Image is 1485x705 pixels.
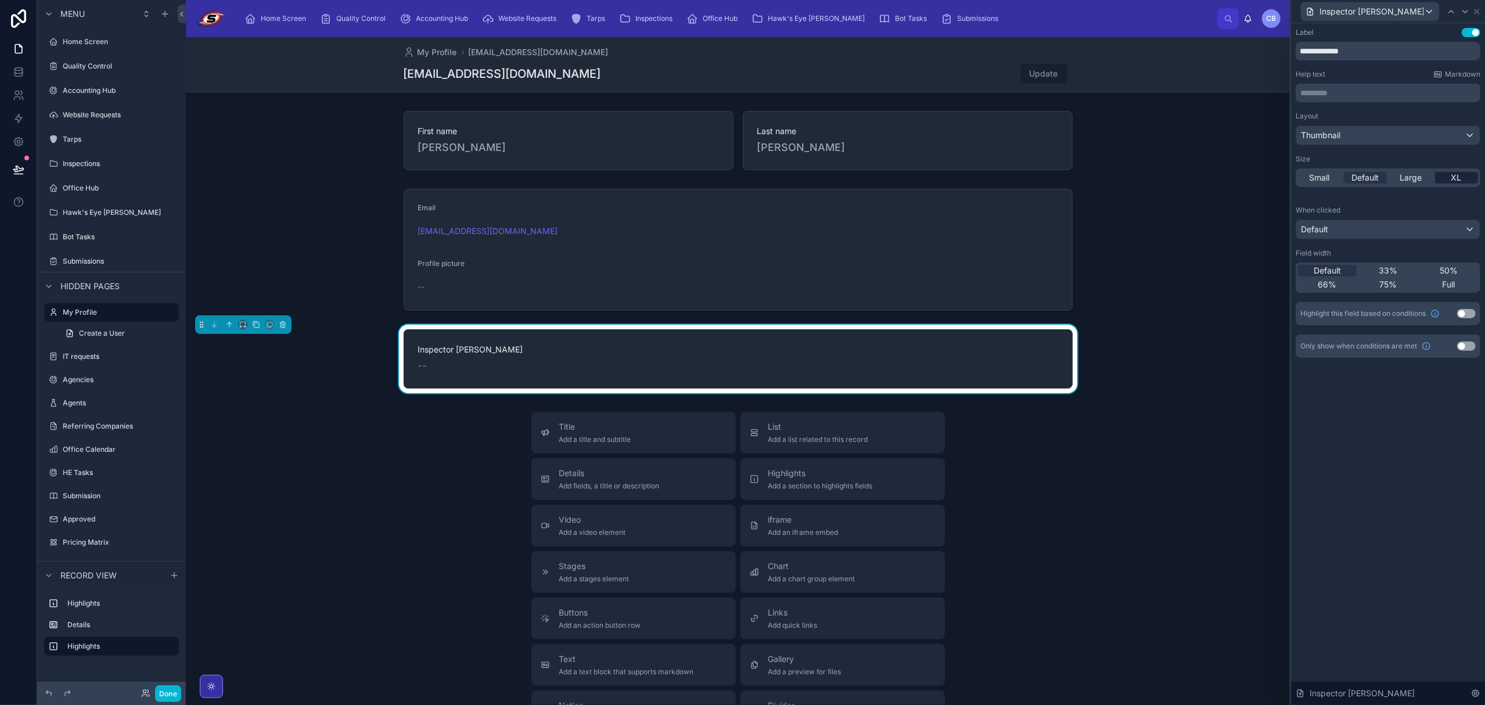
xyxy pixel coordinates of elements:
span: Add a title and subtitle [559,435,631,444]
a: Bot Tasks [875,8,935,29]
a: Create a User [58,324,179,343]
span: Inspector [PERSON_NAME] [1319,6,1424,17]
span: Accounting Hub [416,14,468,23]
div: scrollable content [235,6,1218,31]
span: Submissions [957,14,998,23]
a: Markdown [1433,70,1480,79]
a: Website Requests [44,106,179,124]
button: VideoAdd a video element [531,505,736,546]
label: Referring Companies [63,422,177,431]
span: Quality Control [336,14,386,23]
span: Inspector [PERSON_NAME] [1310,688,1415,699]
a: Hawk's Eye [PERSON_NAME] [748,8,873,29]
button: HighlightsAdd a section to highlights fields [740,458,945,500]
a: Agents [44,394,179,412]
span: 66% [1318,279,1336,290]
span: Default [1351,172,1379,184]
label: Bot Tasks [63,232,177,242]
a: Tarps [567,8,613,29]
a: [EMAIL_ADDRESS][DOMAIN_NAME] [469,46,609,58]
label: Submissions [63,257,177,266]
span: List [768,421,868,433]
a: Agencies [44,371,179,389]
a: Website Requests [479,8,564,29]
a: HE Tasks [44,463,179,482]
span: Hawk's Eye [PERSON_NAME] [768,14,865,23]
button: StagesAdd a stages element [531,551,736,593]
label: Help text [1296,70,1325,79]
label: Approved [63,515,177,524]
span: Chart [768,560,855,572]
label: Office Calendar [63,445,177,454]
span: Add quick links [768,621,818,630]
span: Thumbnail [1301,130,1340,141]
span: Buttons [559,607,641,618]
span: Gallery [768,653,842,665]
label: Inspections [63,159,177,168]
label: IT requests [63,352,177,361]
a: Office Hub [44,179,179,197]
span: Tarps [587,14,605,23]
span: Small [1310,172,1330,184]
label: When clicked [1296,206,1340,215]
button: Done [155,685,181,702]
span: Add fields, a title or description [559,481,660,491]
span: Menu [60,8,85,20]
label: Layout [1296,111,1318,121]
span: Add an iframe embed [768,528,839,537]
span: Markdown [1445,70,1480,79]
label: Highlights [67,642,170,651]
button: Thumbnail [1296,125,1480,145]
button: TitleAdd a title and subtitle [531,412,736,454]
label: Agencies [63,375,177,384]
span: Video [559,514,626,526]
a: Office Hub [683,8,746,29]
span: Links [768,607,818,618]
label: Field width [1296,249,1331,258]
button: TextAdd a text block that supports markdown [531,644,736,686]
a: Inspections [616,8,681,29]
span: Stages [559,560,630,572]
a: Submissions [937,8,1006,29]
button: ChartAdd a chart group element [740,551,945,593]
a: Submission [44,487,179,505]
a: Bot Tasks [44,228,179,246]
button: iframeAdd an iframe embed [740,505,945,546]
span: 50% [1440,265,1458,276]
label: Office Hub [63,184,177,193]
span: Office Hub [703,14,738,23]
a: Tarps [44,130,179,149]
label: Size [1296,154,1310,164]
span: Details [559,467,660,479]
span: Default [1314,265,1341,276]
label: Details [67,620,174,630]
span: iframe [768,514,839,526]
a: My Profile [404,46,457,58]
span: Add a list related to this record [768,435,868,444]
label: Agents [63,398,177,408]
span: Create a User [79,329,125,338]
span: 33% [1379,265,1397,276]
span: Highlight this field based on conditions [1300,309,1426,318]
a: Quality Control [44,57,179,75]
button: ButtonsAdd an action button row [531,598,736,639]
label: Hawk's Eye [PERSON_NAME] [63,208,177,217]
a: Pricing Matrix [44,533,179,552]
span: -- [418,358,427,374]
span: Title [559,421,631,433]
label: Highlights [67,599,174,608]
span: Full [1443,279,1455,290]
span: Add a stages element [559,574,630,584]
span: Add an action button row [559,621,641,630]
span: CB [1267,14,1277,23]
h1: [EMAIL_ADDRESS][DOMAIN_NAME] [404,66,601,82]
span: Home Screen [261,14,306,23]
span: Website Requests [498,14,556,23]
label: Tarps [63,135,177,144]
a: Office Calendar [44,440,179,459]
span: Add a section to highlights fields [768,481,873,491]
span: Text [559,653,694,665]
span: XL [1451,172,1462,184]
img: App logo [195,9,226,28]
